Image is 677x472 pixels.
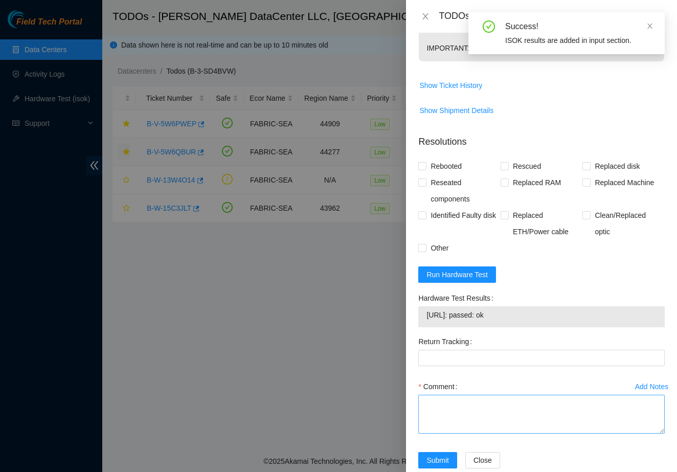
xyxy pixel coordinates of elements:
button: Show Ticket History [419,77,483,94]
span: [URL]: passed: ok [426,309,657,321]
textarea: Comment [418,395,665,434]
span: Show Shipment Details [419,105,493,116]
span: Clean/Replaced optic [591,207,665,240]
span: Replaced disk [591,158,644,174]
span: Replaced Machine [591,174,658,191]
span: Show Ticket History [419,80,482,91]
div: ISOK results are added in input section. [505,35,652,46]
p: Resolutions [418,127,665,149]
span: close [421,12,430,20]
button: Close [465,452,500,468]
span: Rebooted [426,158,466,174]
span: Identified Faulty disk [426,207,500,223]
label: Hardware Test Results [418,290,497,306]
button: Show Shipment Details [419,102,494,119]
button: Close [418,12,433,21]
div: Add Notes [635,383,668,390]
span: Replaced RAM [509,174,565,191]
span: Close [473,455,492,466]
span: Replaced ETH/Power cable [509,207,583,240]
button: Add Notes [635,378,669,395]
div: Success! [505,20,652,33]
span: Reseated components [426,174,501,207]
button: Run Hardware Test [418,266,496,283]
span: close [646,23,653,30]
label: Comment [418,378,461,395]
input: Return Tracking [418,350,665,366]
div: TODOs - Description - B-V-5W6PWEP [439,8,665,25]
span: Run Hardware Test [426,269,488,280]
span: Submit [426,455,449,466]
span: Rescued [509,158,545,174]
span: check-circle [483,20,495,33]
label: Return Tracking [418,333,476,350]
button: Submit [418,452,457,468]
span: Other [426,240,453,256]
